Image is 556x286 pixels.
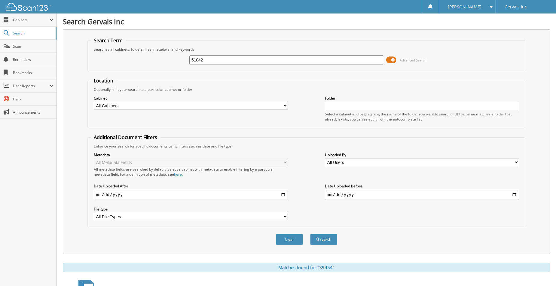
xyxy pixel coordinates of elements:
[91,134,160,141] legend: Additional Document Filters
[13,110,53,115] span: Announcements
[400,58,426,62] span: Advanced Search
[13,31,53,36] span: Search
[94,167,288,177] div: All metadata fields are searched by default. Select a cabinet with metadata to enable filtering b...
[13,44,53,49] span: Scan
[310,234,337,245] button: Search
[505,5,527,9] span: Gervais Inc
[325,190,519,199] input: end
[91,77,116,84] legend: Location
[276,234,303,245] button: Clear
[6,3,51,11] img: scan123-logo-white.svg
[63,16,550,26] h1: Search Gervais Inc
[94,190,288,199] input: start
[13,97,53,102] span: Help
[94,183,288,189] label: Date Uploaded After
[94,152,288,157] label: Metadata
[13,70,53,75] span: Bookmarks
[325,112,519,122] div: Select a cabinet and begin typing the name of the folder you want to search in. If the name match...
[325,152,519,157] label: Uploaded By
[325,183,519,189] label: Date Uploaded Before
[325,96,519,101] label: Folder
[94,207,288,212] label: File type
[91,144,522,149] div: Enhance your search for specific documents using filters such as date and file type.
[526,257,556,286] iframe: Chat Widget
[13,83,49,88] span: User Reports
[63,263,550,272] div: Matches found for "39454"
[94,96,288,101] label: Cabinet
[13,17,49,22] span: Cabinets
[448,5,481,9] span: [PERSON_NAME]
[91,37,126,44] legend: Search Term
[13,57,53,62] span: Reminders
[91,47,522,52] div: Searches all cabinets, folders, files, metadata, and keywords
[91,87,522,92] div: Optionally limit your search to a particular cabinet or folder
[174,172,182,177] a: here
